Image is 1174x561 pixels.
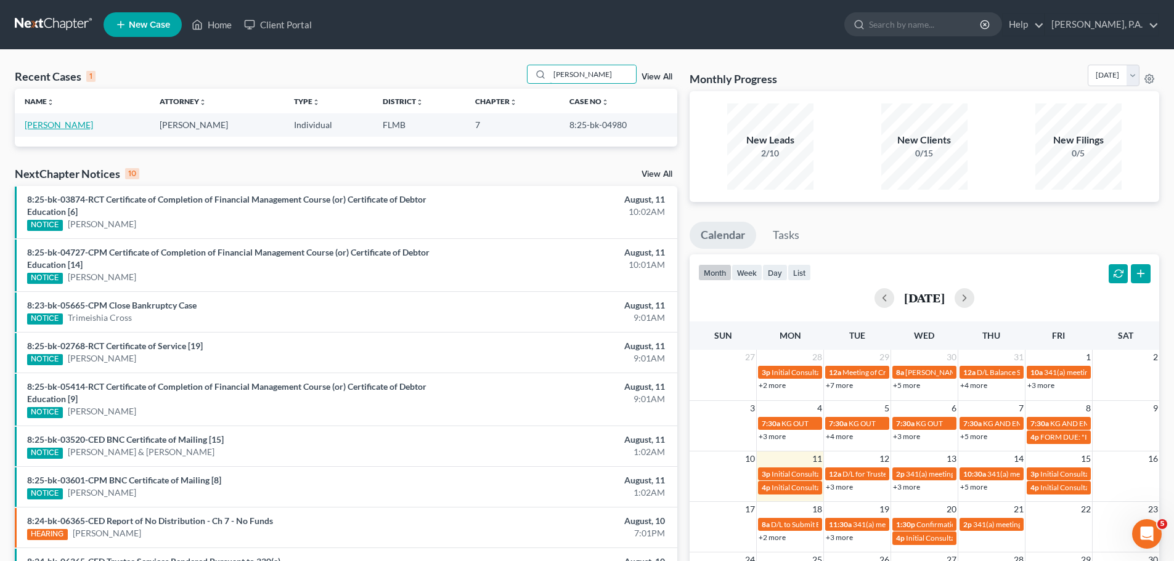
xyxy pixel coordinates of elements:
td: 8:25-bk-04980 [560,113,677,136]
div: 1:02AM [460,486,665,499]
span: Initial Consultation [772,483,833,492]
a: 8:25-bk-02768-RCT Certificate of Service [19] [27,341,203,351]
span: 27 [744,350,756,365]
a: 8:25-bk-03520-CED BNC Certificate of Mailing [15] [27,434,224,445]
a: +5 more [893,381,920,390]
span: 5 [883,401,891,416]
span: 7:30a [963,419,982,428]
div: August, 11 [460,193,665,206]
span: 21 [1013,502,1025,517]
a: Attorneyunfold_more [160,97,206,106]
span: 17 [744,502,756,517]
span: KG OUT [916,419,943,428]
span: Wed [914,330,934,341]
span: KG AND EMD OUT [983,419,1045,428]
a: 8:25-bk-03601-CPM BNC Certificate of Mailing [8] [27,475,221,485]
span: 20 [945,502,958,517]
span: Sat [1118,330,1133,341]
span: 8a [896,368,904,377]
input: Search by name... [550,65,636,83]
span: 7:30a [762,419,780,428]
div: New Leads [727,133,813,147]
span: 12 [878,451,891,466]
a: Calendar [690,222,756,249]
span: 12a [829,368,841,377]
a: 8:25-bk-04727-CPM Certificate of Completion of Financial Management Course (or) Certificate of De... [27,247,430,270]
span: 14 [1013,451,1025,466]
span: Fri [1052,330,1065,341]
div: August, 11 [460,246,665,259]
div: August, 11 [460,299,665,312]
span: 28 [811,350,823,365]
span: 23 [1147,502,1159,517]
div: NOTICE [27,407,63,418]
a: +5 more [960,482,987,491]
td: [PERSON_NAME] [150,113,285,136]
a: Nameunfold_more [25,97,54,106]
a: +3 more [826,533,853,542]
span: 3p [1030,469,1039,478]
div: Recent Cases [15,69,96,84]
i: unfold_more [312,99,320,106]
span: Initial Consultation [1040,483,1102,492]
span: Sun [714,330,732,341]
a: View All [642,73,672,81]
span: Initial Consultation via Phone [906,533,1000,543]
div: 2/10 [727,147,813,159]
span: 341(a) meeting for [PERSON_NAME] [987,469,1106,478]
span: 3 [749,401,756,416]
div: 1 [86,71,96,82]
h2: [DATE] [904,291,945,304]
div: 0/15 [881,147,968,159]
span: Tue [849,330,865,341]
a: [PERSON_NAME] [68,486,136,499]
span: Meeting of Creditors for [PERSON_NAME] [842,368,979,377]
span: Mon [780,330,801,341]
a: [PERSON_NAME] & [PERSON_NAME] [68,446,214,458]
span: 3p [762,368,770,377]
input: Search by name... [869,13,982,36]
a: [PERSON_NAME] [68,405,136,418]
span: 4p [762,483,770,492]
td: Individual [284,113,373,136]
div: NOTICE [27,488,63,499]
div: 0/5 [1035,147,1122,159]
div: 7:01PM [460,527,665,539]
span: 15 [1080,451,1092,466]
div: August, 11 [460,474,665,486]
span: 1 [1085,350,1092,365]
h3: Monthly Progress [690,71,777,86]
span: D/L for Trustee Docs (Clay) [842,469,929,478]
span: 18 [811,502,823,517]
span: 341(a) meeting for [PERSON_NAME] [1044,368,1163,377]
button: day [762,264,788,281]
a: +2 more [759,381,786,390]
span: 30 [945,350,958,365]
div: August, 11 [460,434,665,446]
a: Districtunfold_more [383,97,423,106]
a: View All [642,170,672,179]
a: [PERSON_NAME] [68,271,136,283]
span: 8a [762,520,770,529]
div: 1:02AM [460,446,665,458]
span: 1:30p [896,520,915,529]
a: [PERSON_NAME] [68,352,136,365]
span: New Case [129,20,170,30]
button: week [732,264,762,281]
span: 10:30a [963,469,986,478]
div: NOTICE [27,448,63,459]
span: 12a [963,368,976,377]
div: 10 [125,168,139,179]
a: +4 more [826,432,853,441]
div: New Filings [1035,133,1122,147]
a: +7 more [826,381,853,390]
a: 8:23-bk-05665-CPM Close Bankruptcy Case [27,300,197,310]
span: [PERSON_NAME]'s SCHEDULE [905,368,1007,377]
div: August, 11 [460,381,665,393]
span: 13 [945,451,958,466]
span: 8 [1085,401,1092,416]
a: Tasks [762,222,810,249]
a: Trimeishia Cross [68,312,132,324]
a: Help [1003,14,1044,36]
div: New Clients [881,133,968,147]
